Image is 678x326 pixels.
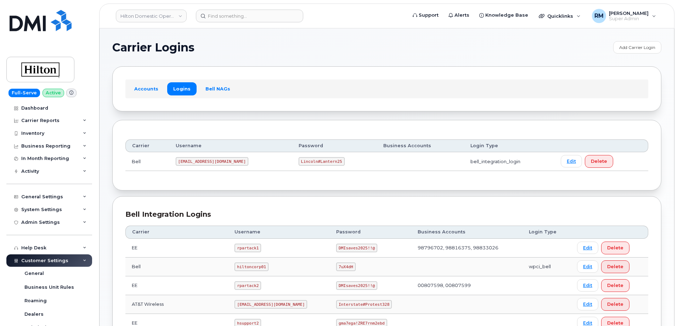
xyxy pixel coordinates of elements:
[235,281,261,290] code: rpartack2
[292,139,377,152] th: Password
[167,82,197,95] a: Logins
[235,263,268,271] code: hiltoncorp01
[613,41,661,54] a: Add Carrier Login
[601,260,629,273] button: Delete
[601,298,629,311] button: Delete
[336,263,355,271] code: 7uX4dH
[577,298,598,310] a: Edit
[125,139,169,152] th: Carrier
[522,258,571,276] td: wpci_bell
[591,158,607,165] span: Delete
[128,82,164,95] a: Accounts
[125,295,228,314] td: AT&T Wireless
[411,226,522,238] th: Business Accounts
[411,239,522,258] td: 98796702, 98816375, 98833026
[228,226,330,238] th: Username
[125,239,228,258] td: EE
[176,157,248,166] code: [EMAIL_ADDRESS][DOMAIN_NAME]
[464,139,554,152] th: Login Type
[336,281,377,290] code: DMIsaves2025!!@
[235,244,261,252] code: rpartack1
[464,152,554,171] td: bell_integration_login
[607,301,623,308] span: Delete
[607,244,623,251] span: Delete
[125,209,648,220] div: Bell Integration Logins
[522,226,571,238] th: Login Type
[601,279,629,292] button: Delete
[199,82,236,95] a: Bell NAGs
[125,152,169,171] td: Bell
[411,276,522,295] td: 00807598, 00807599
[577,260,598,273] a: Edit
[125,226,228,238] th: Carrier
[112,42,194,53] span: Carrier Logins
[647,295,673,321] iframe: Messenger Launcher
[169,139,292,152] th: Username
[336,300,392,309] code: Interstate#Protest328
[336,244,377,252] code: DMIsaves2025!!@
[235,300,307,309] code: [EMAIL_ADDRESS][DOMAIN_NAME]
[585,155,613,168] button: Delete
[577,279,598,292] a: Edit
[330,226,411,238] th: Password
[299,157,345,166] code: Lincoln#Lantern25
[607,282,623,289] span: Delete
[607,263,623,270] span: Delete
[125,276,228,295] td: EE
[577,242,598,254] a: Edit
[125,258,228,276] td: Bell
[561,155,582,167] a: Edit
[601,242,629,254] button: Delete
[377,139,464,152] th: Business Accounts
